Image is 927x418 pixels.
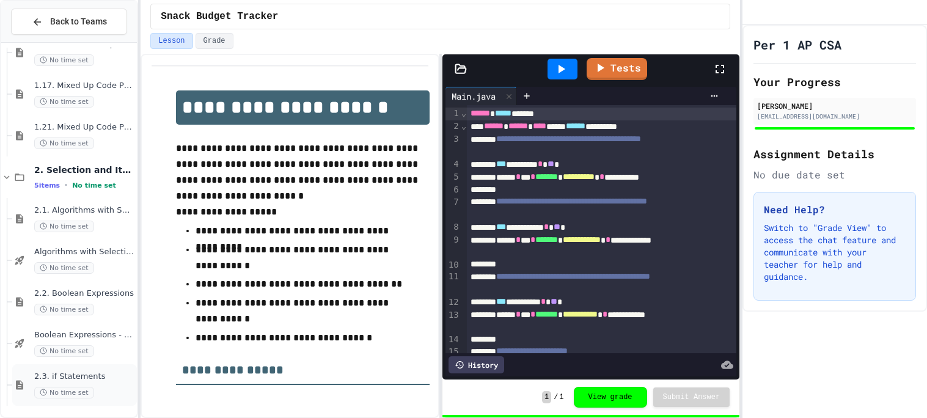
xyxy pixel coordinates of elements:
span: No time set [34,345,94,357]
span: 1.21. Mixed Up Code Practice 1b (1.7-1.15) [34,122,134,133]
div: 1 [445,108,461,120]
button: Grade [196,33,233,49]
div: 5 [445,171,461,184]
span: No time set [34,304,94,315]
h2: Assignment Details [753,145,916,163]
span: No time set [34,221,94,232]
span: 1 [542,391,551,403]
span: Algorithms with Selection and Repetition - Topic 2.1 [34,247,134,257]
span: 1.17. Mixed Up Code Practice 1.1-1.6 [34,81,134,91]
div: 12 [445,296,461,309]
span: 2.2. Boolean Expressions [34,288,134,299]
div: History [449,356,504,373]
h3: Need Help? [764,202,906,217]
span: Fold line [461,108,467,118]
a: Tests [587,58,647,80]
span: Snack Budget Tracker [161,9,278,24]
div: [PERSON_NAME] [757,100,912,111]
span: 2.3. if Statements [34,372,134,382]
div: 6 [445,184,461,196]
span: No time set [34,54,94,66]
span: • [65,180,67,190]
div: 8 [445,221,461,234]
h2: Your Progress [753,73,916,90]
div: 9 [445,234,461,258]
div: 11 [445,271,461,296]
div: 4 [445,158,461,171]
div: 10 [445,259,461,271]
div: 14 [445,334,461,346]
p: Switch to "Grade View" to access the chat feature and communicate with your teacher for help and ... [764,222,906,283]
div: Main.java [445,87,517,105]
div: 3 [445,133,461,159]
span: / [554,392,558,402]
div: Main.java [445,90,502,103]
span: Fold line [461,121,467,131]
div: 15 [445,346,461,359]
div: 2 [445,120,461,133]
span: Submit Answer [663,392,720,402]
span: 1 [559,392,563,402]
h1: Per 1 AP CSA [753,36,841,53]
span: No time set [34,96,94,108]
button: Lesson [150,33,192,49]
span: No time set [34,137,94,149]
div: No due date set [753,167,916,182]
button: Submit Answer [653,387,730,407]
span: Boolean Expressions - Quiz [34,330,134,340]
span: 2. Selection and Iteration [34,164,134,175]
div: [EMAIL_ADDRESS][DOMAIN_NAME] [757,112,912,121]
div: 7 [445,196,461,222]
div: 13 [445,309,461,334]
span: 2.1. Algorithms with Selection and Repetition [34,205,134,216]
button: Back to Teams [11,9,127,35]
span: No time set [34,387,94,398]
span: No time set [72,182,116,189]
span: 5 items [34,182,60,189]
span: No time set [34,262,94,274]
span: Back to Teams [50,15,107,28]
button: View grade [574,387,647,408]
